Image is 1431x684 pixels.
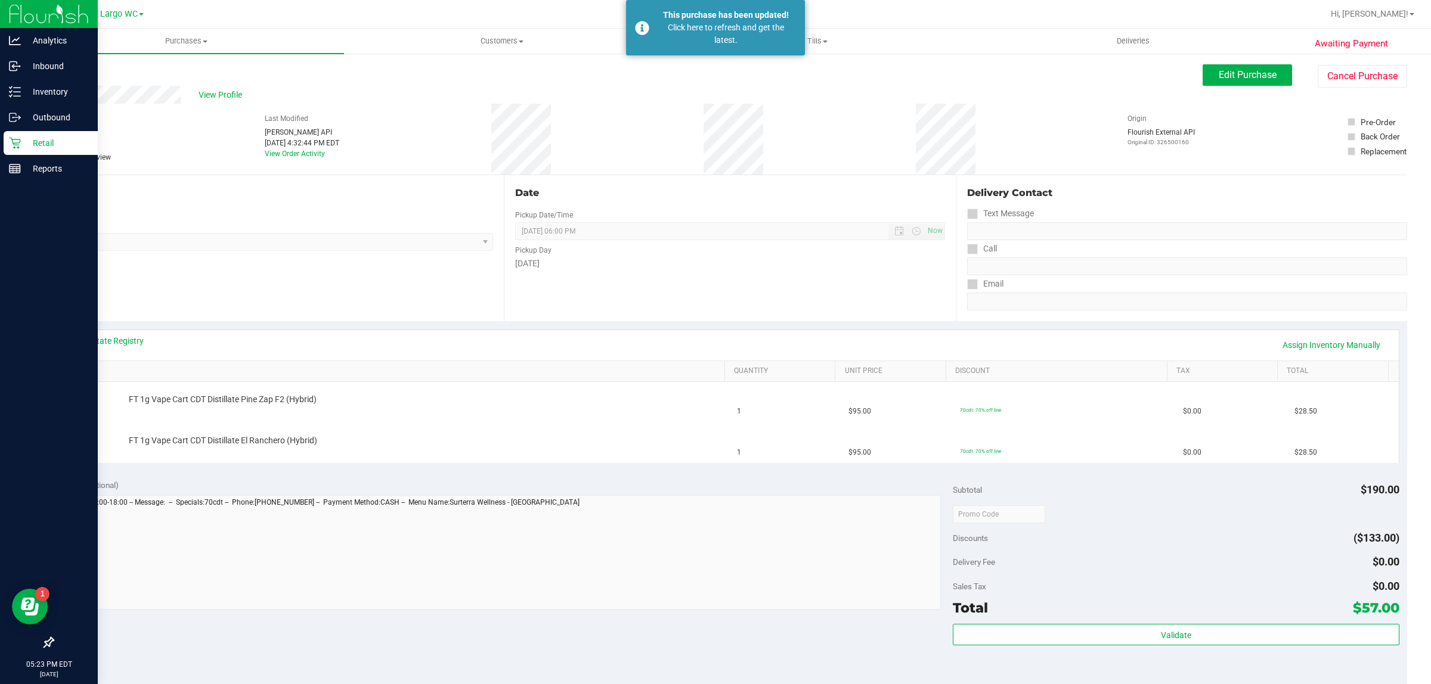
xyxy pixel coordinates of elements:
span: FT 1g Vape Cart CDT Distillate Pine Zap F2 (Hybrid) [129,394,317,405]
span: 1 [737,406,741,417]
a: Tax [1176,366,1273,376]
span: Largo WC [100,9,138,19]
span: Deliveries [1101,36,1166,46]
span: Customers [345,36,659,46]
span: View Profile [199,89,246,101]
inline-svg: Retail [9,137,21,149]
label: Email [967,275,1003,293]
a: Discount [955,366,1162,376]
div: [PERSON_NAME] API [265,127,339,138]
label: Last Modified [265,113,308,124]
a: Total [1287,366,1383,376]
iframe: Resource center [12,589,48,624]
button: Edit Purchase [1203,64,1292,86]
div: [DATE] 4:32:44 PM EDT [265,138,339,148]
span: $0.00 [1183,447,1201,458]
a: View State Registry [72,335,144,347]
span: Tills [660,36,974,46]
span: Total [953,599,988,616]
button: Cancel Purchase [1318,65,1407,88]
input: Format: (999) 999-9999 [967,222,1407,240]
a: Assign Inventory Manually [1275,335,1388,355]
p: Inbound [21,59,92,73]
inline-svg: Outbound [9,111,21,123]
div: Date [515,186,944,200]
span: ($133.00) [1353,531,1399,544]
span: 70cdt: 70% off line [960,407,1001,413]
p: Original ID: 326500160 [1128,138,1195,147]
span: $28.50 [1294,447,1317,458]
a: Tills [659,29,975,54]
span: 1 [737,447,741,458]
p: Reports [21,161,92,176]
inline-svg: Reports [9,163,21,175]
span: $95.00 [848,406,871,417]
inline-svg: Inventory [9,86,21,98]
span: Sales Tax [953,582,986,591]
span: Hi, [PERSON_NAME]! [1331,9,1408,18]
span: Delivery Fee [953,557,995,567]
a: Deliveries [975,29,1291,54]
p: Inventory [21,85,92,99]
label: Pickup Day [515,245,552,256]
span: $0.00 [1183,406,1201,417]
input: Promo Code [953,505,1045,523]
span: $57.00 [1353,599,1399,616]
label: Origin [1128,113,1147,124]
label: Pickup Date/Time [515,210,573,220]
div: This purchase has been updated! [656,9,796,21]
p: 05:23 PM EDT [5,659,92,670]
span: $28.50 [1294,406,1317,417]
span: Purchases [29,36,344,46]
inline-svg: Inbound [9,60,21,72]
label: Text Message [967,205,1034,222]
button: Validate [953,624,1399,645]
span: $0.00 [1373,555,1399,568]
p: Analytics [21,33,92,48]
div: Replacement [1361,145,1407,157]
span: Discounts [953,527,988,549]
span: $0.00 [1373,580,1399,592]
label: Call [967,240,997,257]
span: $95.00 [848,447,871,458]
p: [DATE] [5,670,92,679]
div: Delivery Contact [967,186,1407,200]
a: Quantity [734,366,831,376]
iframe: Resource center unread badge [35,587,49,601]
span: FT 1g Vape Cart CDT Distillate El Ranchero (Hybrid) [129,435,317,446]
a: Purchases [29,29,344,54]
a: View Order Activity [265,150,325,158]
a: Unit Price [845,366,941,376]
span: Subtotal [953,485,982,495]
div: Click here to refresh and get the latest. [656,21,796,46]
a: Customers [344,29,659,54]
inline-svg: Analytics [9,35,21,46]
div: Pre-Order [1361,116,1396,128]
span: Awaiting Payment [1315,37,1388,51]
input: Format: (999) 999-9999 [967,257,1407,275]
div: [DATE] [515,257,944,270]
div: Back Order [1361,130,1400,142]
div: Location [52,186,493,200]
div: Flourish External API [1128,127,1195,147]
span: 70cdt: 70% off line [960,448,1001,454]
span: Edit Purchase [1219,69,1277,80]
span: $190.00 [1361,483,1399,496]
p: Outbound [21,110,92,125]
a: SKU [70,366,720,376]
span: Validate [1161,630,1191,640]
p: Retail [21,136,92,150]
